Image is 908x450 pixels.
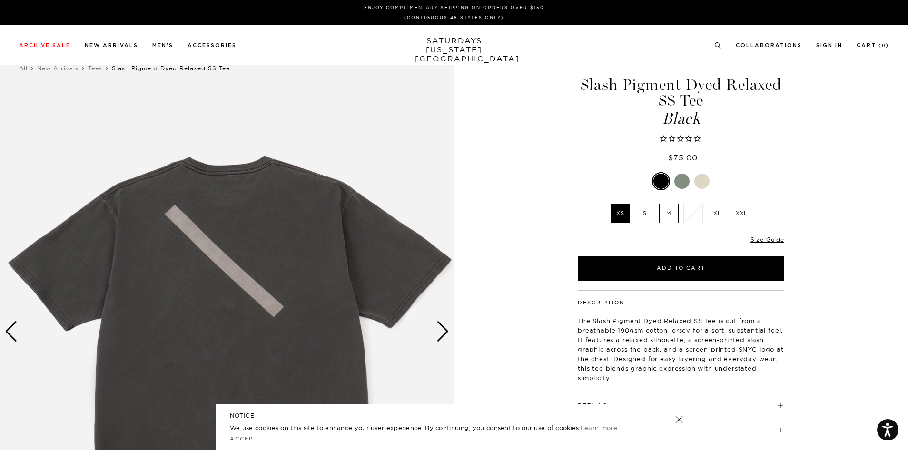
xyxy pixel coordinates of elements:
p: We use cookies on this site to enhance your user experience. By continuing, you consent to our us... [230,423,644,432]
a: Men's [152,43,173,48]
button: Description [578,300,625,305]
h5: NOTICE [230,411,678,420]
button: Add to Cart [578,256,784,281]
a: New Arrivals [37,65,79,72]
div: Previous slide [5,321,18,342]
p: (Contiguous 48 States Only) [23,14,885,21]
a: Tees [88,65,102,72]
a: Learn more [581,424,617,431]
button: Details [578,403,607,408]
label: XXL [732,204,751,223]
label: XS [611,204,630,223]
a: Accessories [188,43,237,48]
a: Archive Sale [19,43,70,48]
h1: Slash Pigment Dyed Relaxed SS Tee [576,77,786,127]
a: SATURDAYS[US_STATE][GEOGRAPHIC_DATA] [415,36,493,63]
label: M [659,204,679,223]
p: The Slash Pigment Dyed Relaxed SS Tee is cut from a breathable 190gsm cotton jersey for a soft, s... [578,316,784,382]
span: Rated 0.0 out of 5 stars 0 reviews [576,134,786,144]
a: New Arrivals [85,43,138,48]
label: S [635,204,654,223]
label: XL [708,204,727,223]
p: Enjoy Complimentary Shipping on Orders Over $150 [23,4,885,11]
a: Cart (0) [857,43,889,48]
span: Slash Pigment Dyed Relaxed SS Tee [112,65,230,72]
a: All [19,65,28,72]
a: Size Guide [750,236,784,243]
div: Next slide [436,321,449,342]
a: Accept [230,435,257,442]
a: Sign In [816,43,842,48]
small: 0 [882,44,886,48]
span: Black [576,111,786,127]
span: $75.00 [668,153,698,162]
a: Collaborations [736,43,802,48]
